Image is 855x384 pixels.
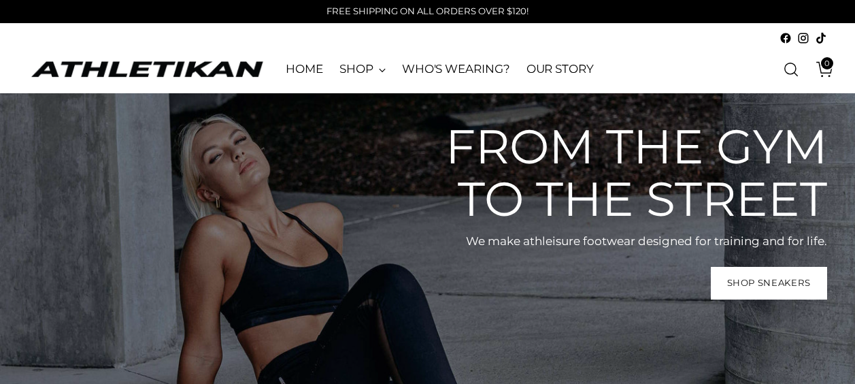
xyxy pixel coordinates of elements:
a: ATHLETIKAN [28,59,266,80]
a: Open cart modal [806,56,833,83]
p: We make athleisure footwear designed for training and for life. [419,233,827,250]
span: 0 [821,57,833,69]
a: OUR STORY [526,54,594,84]
a: WHO'S WEARING? [402,54,510,84]
p: FREE SHIPPING ON ALL ORDERS OVER $120! [326,5,529,18]
a: Open search modal [777,56,805,83]
h2: From the gym to the street [419,121,827,225]
a: SHOP [339,54,386,84]
a: HOME [286,54,323,84]
a: Shop Sneakers [711,267,826,300]
span: Shop Sneakers [727,276,811,289]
